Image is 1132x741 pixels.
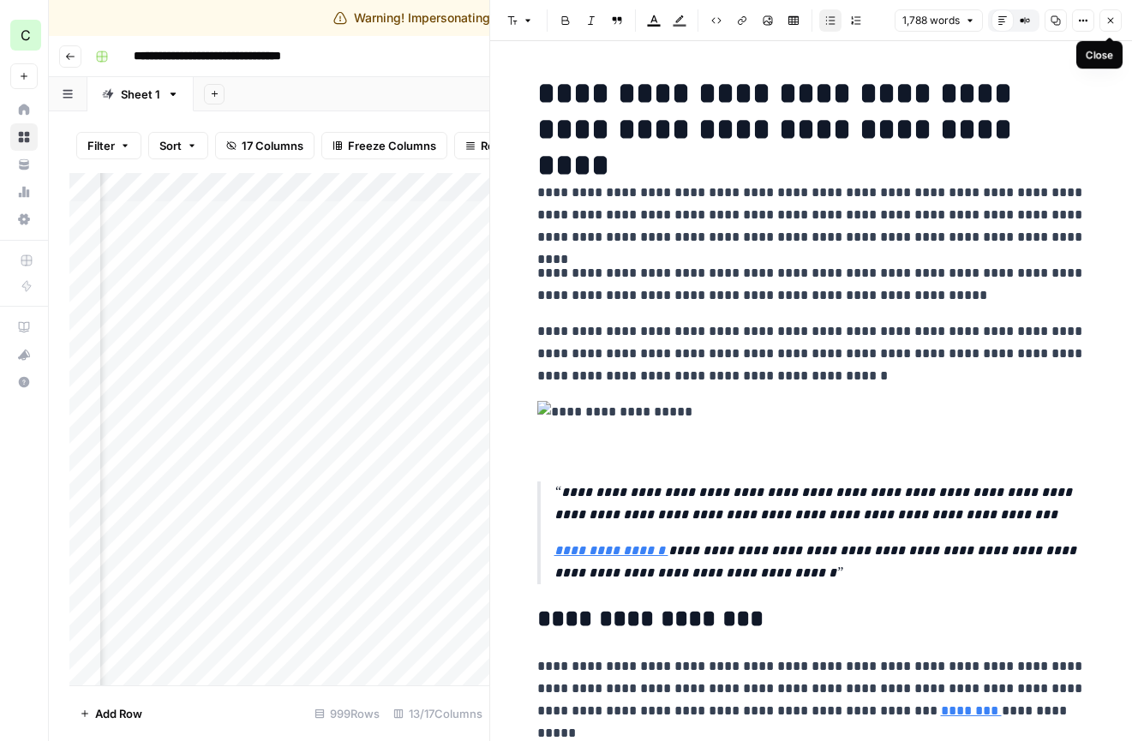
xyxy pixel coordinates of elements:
[10,341,38,368] button: What's new?
[69,700,153,727] button: Add Row
[242,137,303,154] span: 17 Columns
[1086,47,1113,63] div: Close
[87,77,194,111] a: Sheet 1
[10,368,38,396] button: Help + Support
[10,123,38,151] a: Browse
[215,132,314,159] button: 17 Columns
[481,137,542,154] span: Row Height
[454,132,554,159] button: Row Height
[121,86,160,103] div: Sheet 1
[148,132,208,159] button: Sort
[333,9,799,27] div: Warning! Impersonating [PERSON_NAME][EMAIL_ADDRESS][DOMAIN_NAME]
[308,700,386,727] div: 999 Rows
[95,705,142,722] span: Add Row
[10,206,38,233] a: Settings
[159,137,182,154] span: Sort
[902,13,960,28] span: 1,788 words
[321,132,447,159] button: Freeze Columns
[895,9,983,32] button: 1,788 words
[87,137,115,154] span: Filter
[21,25,31,45] span: C
[10,14,38,57] button: Workspace: Compare My Move
[11,342,37,368] div: What's new?
[76,132,141,159] button: Filter
[10,96,38,123] a: Home
[348,137,436,154] span: Freeze Columns
[10,314,38,341] a: AirOps Academy
[10,178,38,206] a: Usage
[386,700,489,727] div: 13/17 Columns
[10,151,38,178] a: Your Data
